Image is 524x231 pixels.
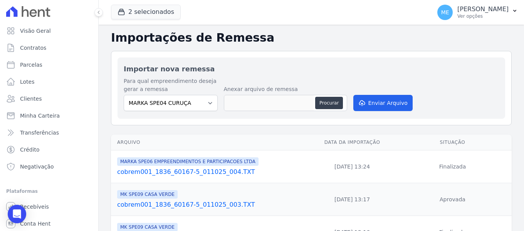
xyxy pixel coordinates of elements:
[20,61,42,69] span: Parcelas
[311,183,393,216] td: [DATE] 13:17
[3,159,95,174] a: Negativação
[3,199,95,214] a: Recebíveis
[457,5,509,13] p: [PERSON_NAME]
[117,167,308,177] a: cobrem001_1836_60167-5_011025_004.TXT
[111,5,181,19] button: 2 selecionados
[431,2,524,23] button: ME [PERSON_NAME] Ver opções
[124,77,218,93] label: Para qual empreendimento deseja gerar a remessa
[20,112,60,120] span: Minha Carteira
[124,64,499,74] h2: Importar nova remessa
[393,150,512,183] td: Finalizada
[117,190,178,199] span: MK SPE09 CASA VERDE
[457,13,509,19] p: Ver opções
[311,135,393,150] th: Data da Importação
[117,157,259,166] span: MARKA SPE06 EMPREENDIMENTOS E PARTICIPACOES LTDA
[20,220,50,228] span: Conta Hent
[3,108,95,123] a: Minha Carteira
[20,129,59,137] span: Transferências
[353,95,413,111] button: Enviar Arquivo
[20,203,49,211] span: Recebíveis
[311,150,393,183] td: [DATE] 13:24
[3,57,95,73] a: Parcelas
[393,183,512,216] td: Aprovada
[3,125,95,140] a: Transferências
[20,44,46,52] span: Contratos
[315,97,343,109] button: Procurar
[3,142,95,157] a: Crédito
[111,31,512,45] h2: Importações de Remessa
[3,40,95,56] a: Contratos
[20,146,40,153] span: Crédito
[20,163,54,170] span: Negativação
[441,10,449,15] span: ME
[393,135,512,150] th: Situação
[3,23,95,39] a: Visão Geral
[117,200,308,209] a: cobrem001_1836_60167-5_011025_003.TXT
[20,27,51,35] span: Visão Geral
[20,95,42,103] span: Clientes
[224,85,347,93] label: Anexar arquivo de remessa
[3,91,95,106] a: Clientes
[6,187,92,196] div: Plataformas
[20,78,35,86] span: Lotes
[8,205,26,223] div: Open Intercom Messenger
[111,135,311,150] th: Arquivo
[3,74,95,89] a: Lotes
